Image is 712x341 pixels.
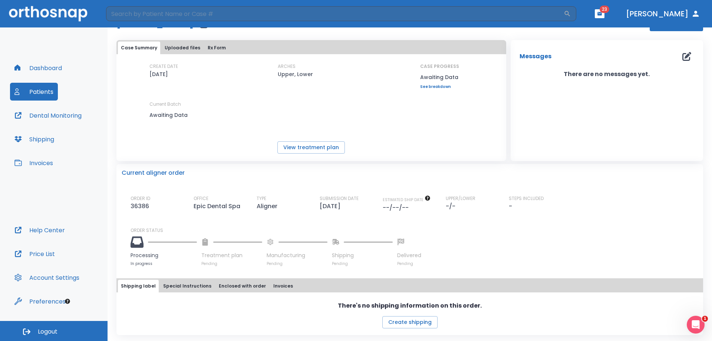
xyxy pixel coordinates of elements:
img: Orthosnap [9,6,88,21]
p: Processing [131,252,197,259]
p: - [509,202,512,211]
p: [DATE] [149,70,168,79]
p: Epic Dental Spa [194,202,243,211]
p: ORDER ID [131,195,150,202]
button: Case Summary [118,42,160,54]
div: tabs [118,42,505,54]
p: Pending [397,261,421,266]
p: -/- [446,202,458,211]
p: CASE PROGRESS [420,63,459,70]
div: Tooltip anchor [64,298,71,305]
input: Search by Patient Name or Case # [106,6,564,21]
button: Account Settings [10,269,84,286]
p: ARCHES [278,63,296,70]
button: Shipping label [118,280,159,292]
button: [PERSON_NAME] [623,7,703,20]
p: Current aligner order [122,168,185,177]
p: Treatment plan [201,252,262,259]
button: Patients [10,83,58,101]
p: 36386 [131,202,152,211]
p: TYPE [257,195,266,202]
p: STEPS INCLUDED [509,195,544,202]
button: Create shipping [382,316,438,328]
p: Aligner [257,202,280,211]
button: Uploaded files [162,42,203,54]
span: 23 [600,6,609,13]
a: See breakdown [420,85,459,89]
button: Preferences [10,292,70,310]
p: OFFICE [194,195,208,202]
p: Awaiting Data [420,73,459,82]
button: Shipping [10,130,59,148]
p: Current Batch [149,101,216,108]
h1: [PERSON_NAME] [116,19,194,28]
p: In progress [131,261,197,266]
button: Help Center [10,221,69,239]
span: Logout [38,328,57,336]
p: Manufacturing [267,252,327,259]
p: Pending [267,261,327,266]
p: Shipping [332,252,393,259]
p: There are no messages yet. [511,70,703,79]
button: Rx Form [205,42,229,54]
div: tabs [118,280,702,292]
p: --/--/-- [383,203,412,212]
button: Dental Monitoring [10,106,86,124]
p: Upper, Lower [278,70,313,79]
p: Messages [520,52,551,61]
p: Awaiting Data [149,111,216,119]
p: There's no shipping information on this order. [338,301,482,310]
button: Invoices [10,154,57,172]
iframe: Intercom live chat [687,316,705,334]
p: SUBMISSION DATE [320,195,359,202]
p: Delivered [397,252,421,259]
span: 1 [702,316,708,322]
button: Special Instructions [160,280,214,292]
button: Price List [10,245,59,263]
button: Enclosed with order [216,280,269,292]
span: The date will be available after approving treatment plan [383,197,431,203]
p: CREATE DATE [149,63,178,70]
button: Invoices [270,280,296,292]
p: UPPER/LOWER [446,195,475,202]
p: ORDER STATUS [131,227,698,234]
p: Pending [332,261,393,266]
p: [DATE] [320,202,343,211]
button: Dashboard [10,59,66,77]
p: Pending [201,261,262,266]
button: View treatment plan [277,141,345,154]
